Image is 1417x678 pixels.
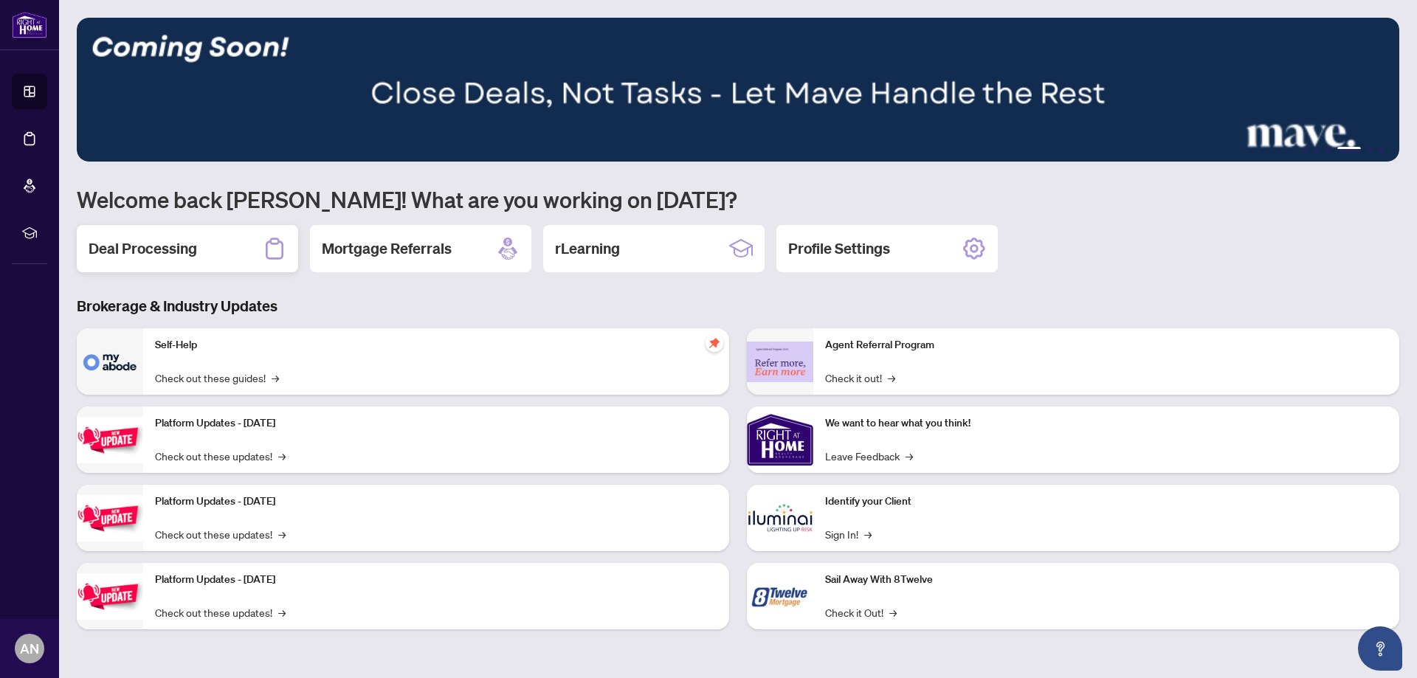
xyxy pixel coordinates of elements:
a: Leave Feedback→ [825,448,913,464]
a: Check out these updates!→ [155,604,286,620]
a: Check out these guides!→ [155,370,279,386]
p: Sail Away With 8Twelve [825,572,1387,588]
span: → [864,526,872,542]
span: → [272,370,279,386]
button: Open asap [1358,626,1402,671]
img: Agent Referral Program [747,342,813,382]
img: Self-Help [77,328,143,395]
span: → [278,448,286,464]
button: 4 [1337,147,1361,153]
button: 5 [1367,147,1373,153]
span: → [278,526,286,542]
h2: Deal Processing [89,238,197,259]
span: AN [20,638,39,659]
button: 2 [1314,147,1320,153]
a: Sign In!→ [825,526,872,542]
h2: rLearning [555,238,620,259]
img: Platform Updates - July 21, 2025 [77,417,143,463]
p: Platform Updates - [DATE] [155,494,717,510]
button: 6 [1379,147,1385,153]
span: → [278,604,286,620]
p: We want to hear what you think! [825,415,1387,432]
span: pushpin [706,334,723,352]
button: 3 [1325,147,1331,153]
span: → [906,448,913,464]
a: Check out these updates!→ [155,448,286,464]
a: Check it out!→ [825,370,895,386]
p: Self-Help [155,337,717,353]
img: We want to hear what you think! [747,407,813,473]
button: 1 [1302,147,1308,153]
span: → [888,370,895,386]
p: Platform Updates - [DATE] [155,415,717,432]
img: Slide 3 [77,18,1399,162]
span: → [889,604,897,620]
img: Sail Away With 8Twelve [747,563,813,629]
h2: Mortgage Referrals [322,238,452,259]
img: logo [12,11,47,38]
h2: Profile Settings [788,238,890,259]
a: Check it Out!→ [825,604,897,620]
a: Check out these updates!→ [155,526,286,542]
p: Identify your Client [825,494,1387,510]
img: Platform Updates - June 23, 2025 [77,573,143,620]
p: Agent Referral Program [825,337,1387,353]
h1: Welcome back [PERSON_NAME]! What are you working on [DATE]? [77,185,1399,213]
h3: Brokerage & Industry Updates [77,296,1399,316]
img: Platform Updates - July 8, 2025 [77,495,143,542]
p: Platform Updates - [DATE] [155,572,717,588]
img: Identify your Client [747,485,813,551]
